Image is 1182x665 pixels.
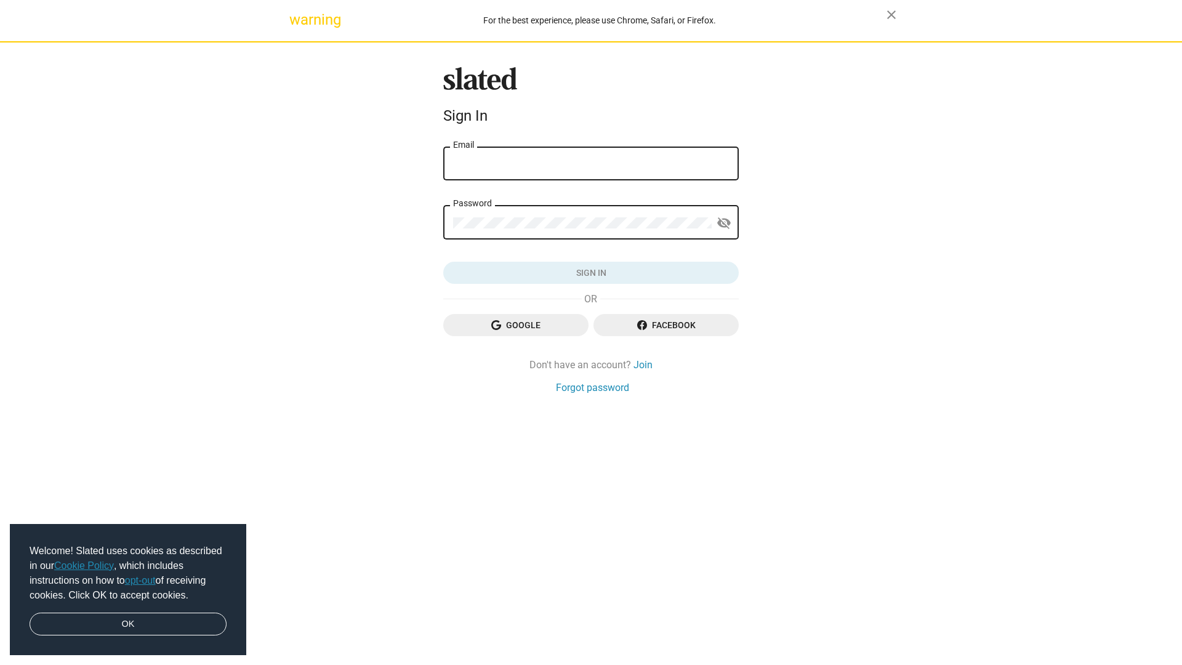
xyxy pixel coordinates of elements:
span: Facebook [603,314,729,336]
mat-icon: close [884,7,899,22]
a: dismiss cookie message [30,613,227,636]
button: Show password [712,211,736,236]
mat-icon: warning [289,12,304,27]
a: Cookie Policy [54,560,114,571]
div: Don't have an account? [443,358,739,371]
div: cookieconsent [10,524,246,656]
a: opt-out [125,575,156,586]
mat-icon: visibility_off [717,214,731,233]
sl-branding: Sign In [443,67,739,130]
a: Join [633,358,653,371]
span: Welcome! Slated uses cookies as described in our , which includes instructions on how to of recei... [30,544,227,603]
a: Forgot password [556,381,629,394]
div: For the best experience, please use Chrome, Safari, or Firefox. [313,12,886,29]
button: Google [443,314,589,336]
span: Google [453,314,579,336]
div: Sign In [443,107,739,124]
button: Facebook [593,314,739,336]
